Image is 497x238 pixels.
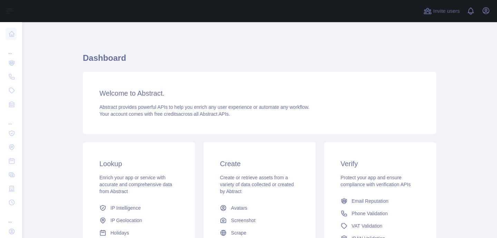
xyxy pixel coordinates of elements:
h3: Create [220,159,299,169]
a: Email Reputation [338,195,422,207]
span: Avatars [231,204,247,211]
span: Protect your app and ensure compliance with verification APIs [341,175,411,187]
a: Screenshot [217,214,302,227]
div: ... [6,41,17,55]
span: Invite users [433,7,460,15]
h1: Dashboard [83,53,436,69]
span: VAT Validation [352,222,382,229]
span: free credits [154,111,178,117]
span: Phone Validation [352,210,388,217]
a: VAT Validation [338,220,422,232]
a: IP Intelligence [97,202,181,214]
button: Invite users [422,6,461,17]
div: ... [6,210,17,224]
span: Enrich your app or service with accurate and comprehensive data from Abstract [99,175,172,194]
span: Holidays [110,229,129,236]
span: Create or retrieve assets from a variety of data collected or created by Abtract [220,175,294,194]
span: Abstract provides powerful APIs to help you enrich any user experience or automate any workflow. [99,104,310,110]
span: Scrape [231,229,246,236]
h3: Verify [341,159,420,169]
a: Avatars [217,202,302,214]
h3: Lookup [99,159,178,169]
h3: Welcome to Abstract. [99,88,420,98]
a: IP Geolocation [97,214,181,227]
span: IP Intelligence [110,204,141,211]
a: Phone Validation [338,207,422,220]
div: ... [6,112,17,126]
span: Email Reputation [352,198,389,204]
span: Screenshot [231,217,255,224]
span: Your account comes with across all Abstract APIs. [99,111,230,117]
span: IP Geolocation [110,217,142,224]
